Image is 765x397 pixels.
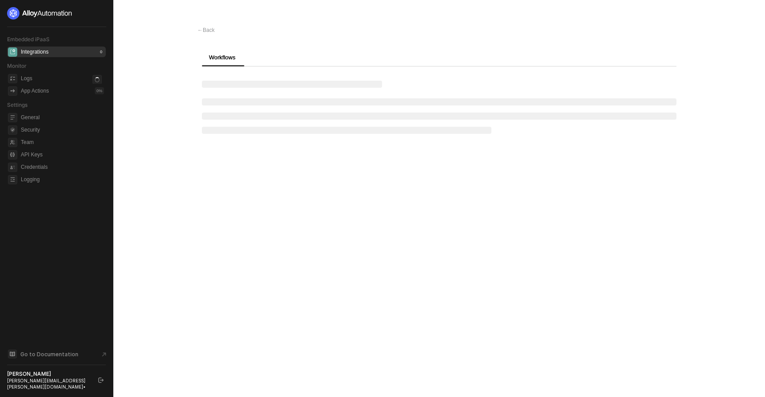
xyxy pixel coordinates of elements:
span: logout [98,378,104,383]
div: 0 % [95,87,104,94]
span: Logging [21,174,104,185]
div: [PERSON_NAME][EMAIL_ADDRESS][PERSON_NAME][DOMAIN_NAME] • [7,378,90,390]
span: Settings [7,101,27,108]
span: Embedded iPaaS [7,36,50,43]
span: Workflows [209,54,236,61]
span: icon-app-actions [8,86,17,96]
span: team [8,138,17,147]
span: document-arrow [100,350,108,359]
span: Go to Documentation [20,350,78,358]
span: credentials [8,163,17,172]
span: Monitor [7,62,27,69]
span: documentation [8,350,17,358]
span: API Keys [21,149,104,160]
div: Back [197,27,215,34]
div: 0 [98,48,104,55]
div: Logs [21,75,32,82]
span: api-key [8,150,17,160]
span: ← [197,27,203,33]
span: logging [8,175,17,184]
span: Team [21,137,104,148]
span: general [8,113,17,122]
div: [PERSON_NAME] [7,370,90,378]
div: App Actions [21,87,49,95]
a: logo [7,7,106,19]
span: icon-loader [93,75,102,84]
span: integrations [8,47,17,57]
span: Security [21,125,104,135]
span: icon-logs [8,74,17,83]
div: Integrations [21,48,49,56]
a: Knowledge Base [7,349,106,359]
span: Credentials [21,162,104,172]
img: logo [7,7,73,19]
span: security [8,125,17,135]
span: General [21,112,104,123]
